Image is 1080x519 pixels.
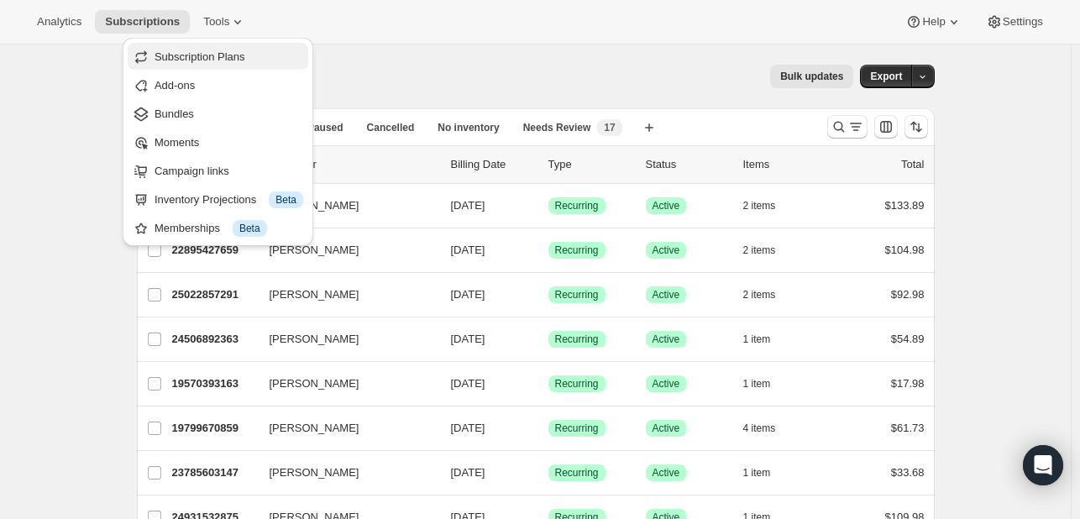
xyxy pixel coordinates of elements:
[555,288,599,301] span: Recurring
[548,156,632,173] div: Type
[451,422,485,434] span: [DATE]
[172,417,925,440] div: 19799670859[PERSON_NAME][DATE]SuccessRecurringSuccessActive4 items$61.73
[604,121,615,134] span: 17
[155,136,199,149] span: Moments
[451,156,535,173] p: Billing Date
[743,461,789,485] button: 1 item
[128,186,308,212] button: Inventory Projections
[270,375,359,392] span: [PERSON_NAME]
[895,10,972,34] button: Help
[128,71,308,98] button: Add-ons
[743,244,776,257] span: 2 items
[451,288,485,301] span: [DATE]
[260,370,427,397] button: [PERSON_NAME]
[451,199,485,212] span: [DATE]
[193,10,256,34] button: Tools
[260,192,427,219] button: [PERSON_NAME]
[260,415,427,442] button: [PERSON_NAME]
[885,244,925,256] span: $104.98
[172,372,925,396] div: 19570393163[PERSON_NAME][DATE]SuccessRecurringSuccessActive1 item$17.98
[646,156,730,173] p: Status
[155,220,303,237] div: Memberships
[1023,445,1063,485] div: Open Intercom Messenger
[451,377,485,390] span: [DATE]
[128,128,308,155] button: Moments
[891,422,925,434] span: $61.73
[904,115,928,139] button: Sort the results
[870,70,902,83] span: Export
[555,244,599,257] span: Recurring
[891,288,925,301] span: $92.98
[172,286,256,303] p: 25022857291
[172,156,925,173] div: IDCustomerBilling DateTypeStatusItemsTotal
[743,417,794,440] button: 4 items
[239,222,260,235] span: Beta
[653,422,680,435] span: Active
[95,10,190,34] button: Subscriptions
[172,375,256,392] p: 19570393163
[37,15,81,29] span: Analytics
[270,464,359,481] span: [PERSON_NAME]
[275,193,296,207] span: Beta
[451,244,485,256] span: [DATE]
[636,116,663,139] button: Create new view
[976,10,1053,34] button: Settings
[451,466,485,479] span: [DATE]
[523,121,591,134] span: Needs Review
[555,199,599,212] span: Recurring
[172,461,925,485] div: 23785603147[PERSON_NAME][DATE]SuccessRecurringSuccessActive1 item$33.68
[172,420,256,437] p: 19799670859
[270,420,359,437] span: [PERSON_NAME]
[172,283,925,307] div: 25022857291[PERSON_NAME][DATE]SuccessRecurringSuccessActive2 items$92.98
[743,422,776,435] span: 4 items
[743,288,776,301] span: 2 items
[653,333,680,346] span: Active
[860,65,912,88] button: Export
[27,10,92,34] button: Analytics
[555,377,599,391] span: Recurring
[891,466,925,479] span: $33.68
[743,156,827,173] div: Items
[653,377,680,391] span: Active
[128,157,308,184] button: Campaign links
[128,43,308,70] button: Subscription Plans
[891,377,925,390] span: $17.98
[128,100,308,127] button: Bundles
[203,15,229,29] span: Tools
[270,156,438,173] p: Customer
[260,326,427,353] button: [PERSON_NAME]
[874,115,898,139] button: Customize table column order and visibility
[743,377,771,391] span: 1 item
[743,328,789,351] button: 1 item
[770,65,853,88] button: Bulk updates
[653,244,680,257] span: Active
[653,288,680,301] span: Active
[307,121,343,134] span: Paused
[891,333,925,345] span: $54.89
[155,79,195,92] span: Add-ons
[885,199,925,212] span: $133.89
[172,328,925,351] div: 24506892363[PERSON_NAME][DATE]SuccessRecurringSuccessActive1 item$54.89
[780,70,843,83] span: Bulk updates
[743,239,794,262] button: 2 items
[367,121,415,134] span: Cancelled
[155,107,194,120] span: Bundles
[105,15,180,29] span: Subscriptions
[270,331,359,348] span: [PERSON_NAME]
[901,156,924,173] p: Total
[128,214,308,241] button: Memberships
[653,199,680,212] span: Active
[172,464,256,481] p: 23785603147
[743,283,794,307] button: 2 items
[922,15,945,29] span: Help
[743,199,776,212] span: 2 items
[172,194,925,218] div: 19658866763[PERSON_NAME][DATE]SuccessRecurringSuccessActive2 items$133.89
[653,466,680,480] span: Active
[555,466,599,480] span: Recurring
[555,333,599,346] span: Recurring
[555,422,599,435] span: Recurring
[260,281,427,308] button: [PERSON_NAME]
[155,50,245,63] span: Subscription Plans
[260,237,427,264] button: [PERSON_NAME]
[743,372,789,396] button: 1 item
